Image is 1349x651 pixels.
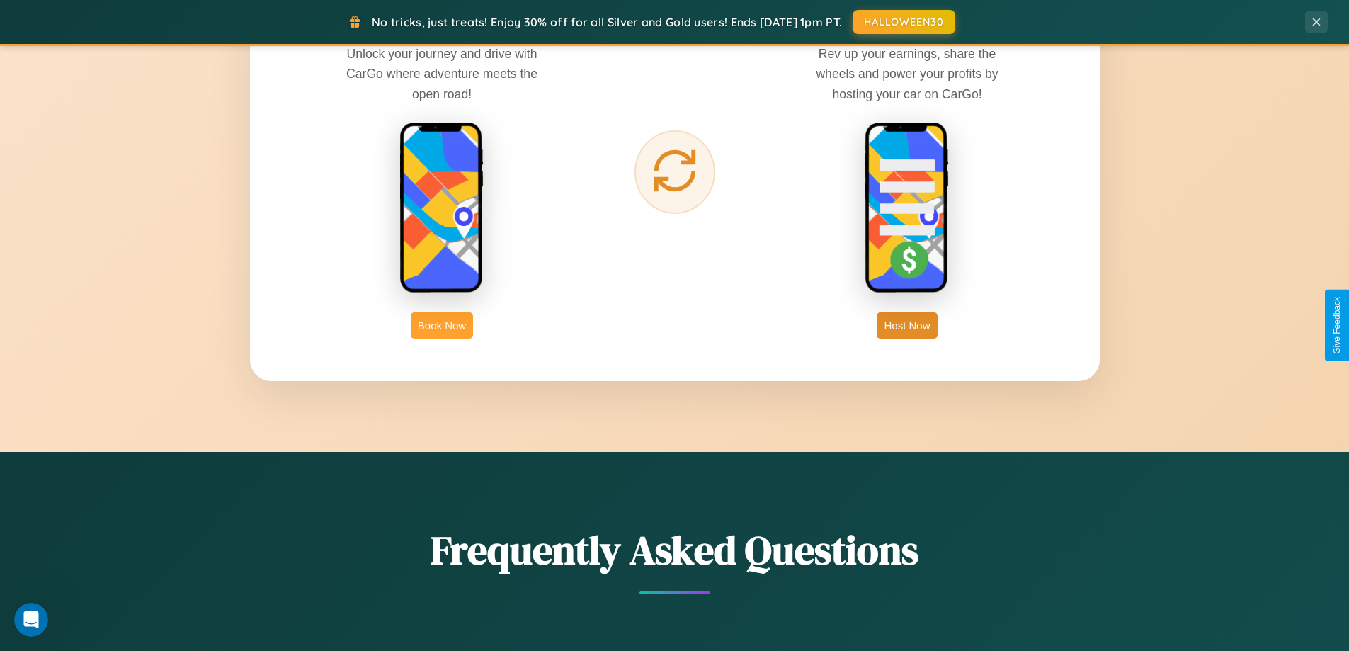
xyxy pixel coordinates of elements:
h2: Frequently Asked Questions [250,523,1100,577]
button: HALLOWEEN30 [853,10,955,34]
p: Rev up your earnings, share the wheels and power your profits by hosting your car on CarGo! [801,44,1013,103]
img: rent phone [399,122,484,295]
p: Unlock your journey and drive with CarGo where adventure meets the open road! [336,44,548,103]
button: Host Now [877,312,937,339]
button: Book Now [411,312,473,339]
img: host phone [865,122,950,295]
span: No tricks, just treats! Enjoy 30% off for all Silver and Gold users! Ends [DATE] 1pm PT. [372,15,842,29]
iframe: Intercom live chat [14,603,48,637]
div: Give Feedback [1332,297,1342,354]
